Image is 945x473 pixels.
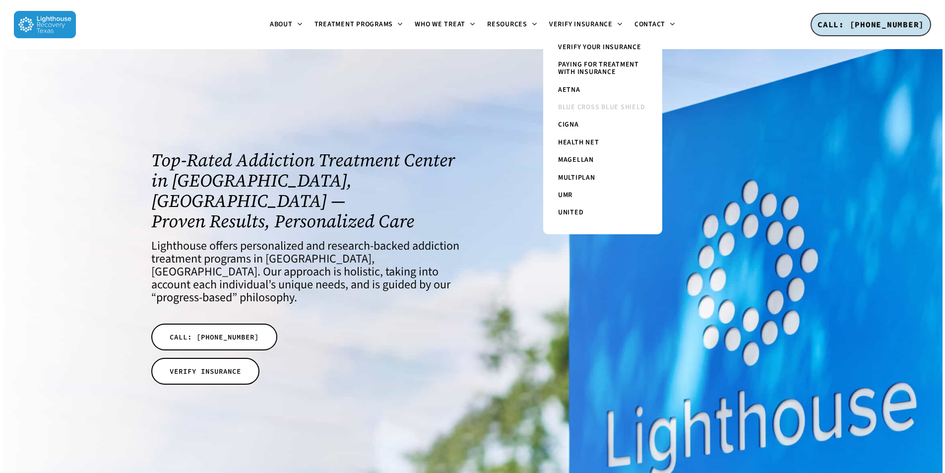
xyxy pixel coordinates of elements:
h1: Top-Rated Addiction Treatment Center in [GEOGRAPHIC_DATA], [GEOGRAPHIC_DATA] — Proven Results, Pe... [151,150,459,231]
a: Treatment Programs [309,21,409,29]
span: CALL: [PHONE_NUMBER] [818,19,924,29]
span: Contact [634,19,665,29]
span: Paying for Treatment with Insurance [558,60,639,77]
a: About [264,21,309,29]
a: CALL: [PHONE_NUMBER] [151,324,277,350]
a: Cigna [553,116,652,134]
a: Magellan [553,151,652,169]
span: VERIFY INSURANCE [170,366,241,376]
span: Treatment Programs [315,19,393,29]
h4: Lighthouse offers personalized and research-backed addiction treatment programs in [GEOGRAPHIC_DA... [151,240,459,304]
a: Who We Treat [409,21,481,29]
img: Lighthouse Recovery Texas [14,11,76,38]
span: About [270,19,293,29]
span: Health Net [558,137,599,147]
a: CALL: [PHONE_NUMBER] [811,13,931,37]
a: VERIFY INSURANCE [151,358,259,385]
a: progress-based [156,289,232,306]
a: Verify Insurance [543,21,629,29]
a: Aetna [553,81,652,99]
span: Verify Insurance [549,19,613,29]
a: Health Net [553,134,652,151]
span: Multiplan [558,173,595,183]
span: Aetna [558,85,580,95]
a: Contact [629,21,681,29]
span: CALL: [PHONE_NUMBER] [170,332,259,342]
span: Verify Your Insurance [558,42,641,52]
span: Who We Treat [415,19,465,29]
a: Verify Your Insurance [553,39,652,56]
a: Blue Cross Blue Shield [553,99,652,116]
a: Paying for Treatment with Insurance [553,56,652,81]
span: Cigna [558,120,579,130]
span: UMR [558,190,572,200]
a: Multiplan [553,169,652,187]
a: Resources [481,21,543,29]
span: Magellan [558,155,594,165]
span: Resources [487,19,527,29]
span: Blue Cross Blue Shield [558,102,645,112]
span: United [558,207,584,217]
a: United [553,204,652,221]
a: UMR [553,187,652,204]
